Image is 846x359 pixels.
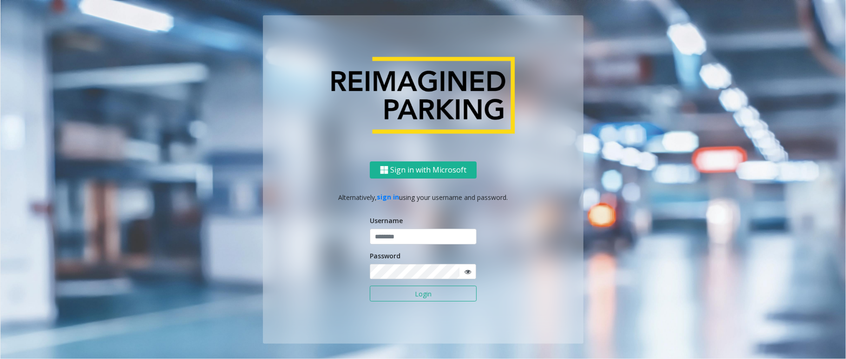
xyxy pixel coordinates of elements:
a: sign in [377,192,400,201]
button: Login [370,286,477,301]
label: Username [370,216,403,225]
p: Alternatively, using your username and password. [272,192,574,202]
label: Password [370,251,400,261]
button: Sign in with Microsoft [370,161,477,179]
